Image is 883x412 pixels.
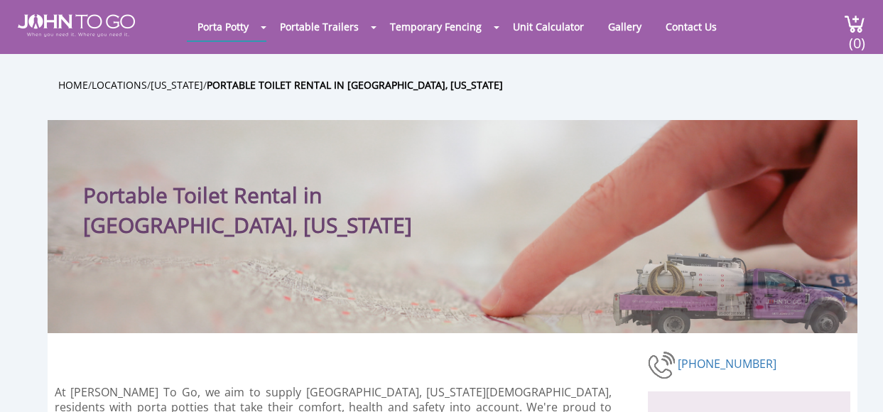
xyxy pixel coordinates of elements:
a: Porta Potty [187,13,259,40]
img: Truck [602,248,850,334]
a: Home [58,78,88,92]
img: phone-number [648,349,678,381]
span: (0) [849,22,866,53]
a: Portable Toilet Rental in [GEOGRAPHIC_DATA], [US_STATE] [207,78,503,92]
a: Temporary Fencing [379,13,492,40]
a: Portable Trailers [269,13,369,40]
h1: Portable Toilet Rental in [GEOGRAPHIC_DATA], [US_STATE] [83,148,541,240]
a: Unit Calculator [502,13,595,40]
a: Contact Us [655,13,727,40]
a: Gallery [597,13,652,40]
img: JOHN to go [18,14,135,37]
ul: / / / [58,77,868,93]
a: [US_STATE] [151,78,203,92]
a: Locations [92,78,147,92]
img: cart a [844,14,865,33]
a: [PHONE_NUMBER] [678,356,776,372]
